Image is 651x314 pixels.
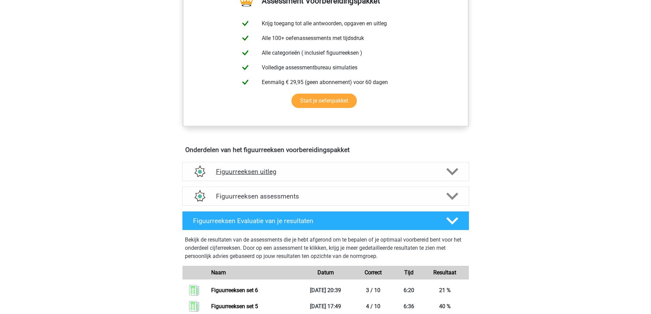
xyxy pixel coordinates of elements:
[193,217,435,225] h4: Figuurreeksen Evaluatie van je resultaten
[179,211,472,230] a: Figuurreeksen Evaluatie van je resultaten
[185,146,466,154] h4: Onderdelen van het figuurreeksen voorbereidingspakket
[349,269,397,277] div: Correct
[291,94,357,108] a: Start je oefenpakket
[185,236,466,260] p: Bekijk de resultaten van de assessments die je hebt afgerond om te bepalen of je optimaal voorber...
[211,287,258,293] a: Figuurreeksen set 6
[191,163,208,180] img: figuurreeksen uitleg
[216,192,435,200] h4: Figuurreeksen assessments
[302,269,350,277] div: Datum
[191,188,208,205] img: figuurreeksen assessments
[397,269,421,277] div: Tijd
[211,303,258,310] a: Figuurreeksen set 5
[179,187,472,206] a: assessments Figuurreeksen assessments
[216,168,435,176] h4: Figuurreeksen uitleg
[421,269,469,277] div: Resultaat
[206,269,301,277] div: Naam
[179,162,472,181] a: uitleg Figuurreeksen uitleg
